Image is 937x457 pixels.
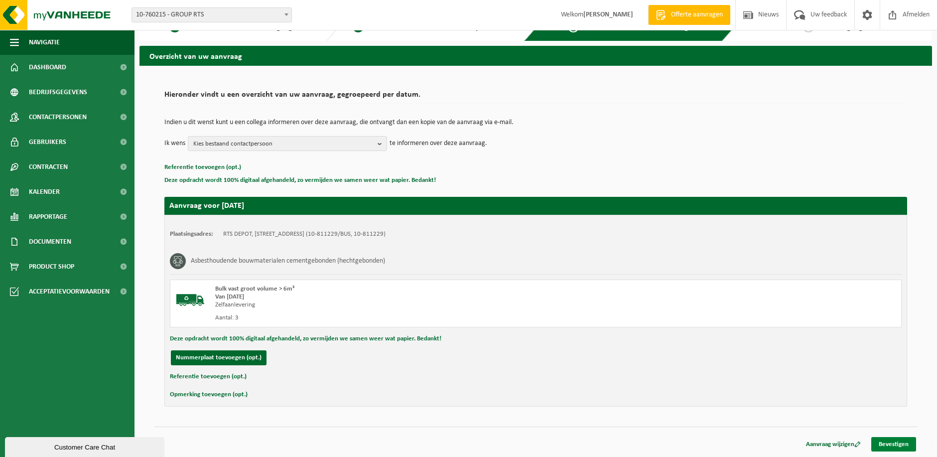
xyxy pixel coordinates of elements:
span: Product Shop [29,254,74,279]
img: BL-SO-LV.png [175,285,205,315]
strong: [PERSON_NAME] [583,11,633,18]
button: Deze opdracht wordt 100% digitaal afgehandeld, zo vermijden we samen weer wat papier. Bedankt! [164,174,436,187]
span: Gebruikers [29,130,66,154]
div: Aantal: 3 [215,314,576,322]
span: Contracten [29,154,68,179]
a: Bevestigen [871,437,916,452]
span: Acceptatievoorwaarden [29,279,110,304]
span: Rapportage [29,204,67,229]
span: 10-760215 - GROUP RTS [132,7,292,22]
button: Referentie toevoegen (opt.) [170,370,247,383]
span: Contactpersonen [29,105,87,130]
button: Referentie toevoegen (opt.) [164,161,241,174]
span: Dashboard [29,55,66,80]
span: 10-760215 - GROUP RTS [132,8,291,22]
span: Kalender [29,179,60,204]
strong: Plaatsingsadres: [170,231,213,237]
p: te informeren over deze aanvraag. [390,136,487,151]
span: Bulk vast groot volume > 6m³ [215,286,294,292]
td: RTS DEPOT, [STREET_ADDRESS] (10-811229/BUS, 10-811229) [223,230,386,238]
span: Bedrijfsgegevens [29,80,87,105]
button: Deze opdracht wordt 100% digitaal afgehandeld, zo vermijden we samen weer wat papier. Bedankt! [170,332,441,345]
button: Nummerplaat toevoegen (opt.) [171,350,267,365]
p: Indien u dit wenst kunt u een collega informeren over deze aanvraag, die ontvangt dan een kopie v... [164,119,907,126]
strong: Aanvraag voor [DATE] [169,202,244,210]
iframe: chat widget [5,435,166,457]
button: Opmerking toevoegen (opt.) [170,388,248,401]
h2: Hieronder vindt u een overzicht van uw aanvraag, gegroepeerd per datum. [164,91,907,104]
p: Ik wens [164,136,185,151]
span: Documenten [29,229,71,254]
h3: Asbesthoudende bouwmaterialen cementgebonden (hechtgebonden) [191,253,385,269]
h2: Overzicht van uw aanvraag [139,46,932,65]
span: Kies bestaand contactpersoon [193,137,374,152]
button: Kies bestaand contactpersoon [188,136,387,151]
a: Aanvraag wijzigen [799,437,868,452]
span: Navigatie [29,30,60,55]
a: Offerte aanvragen [648,5,730,25]
strong: Van [DATE] [215,294,244,300]
span: Offerte aanvragen [669,10,725,20]
div: Zelfaanlevering [215,301,576,309]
